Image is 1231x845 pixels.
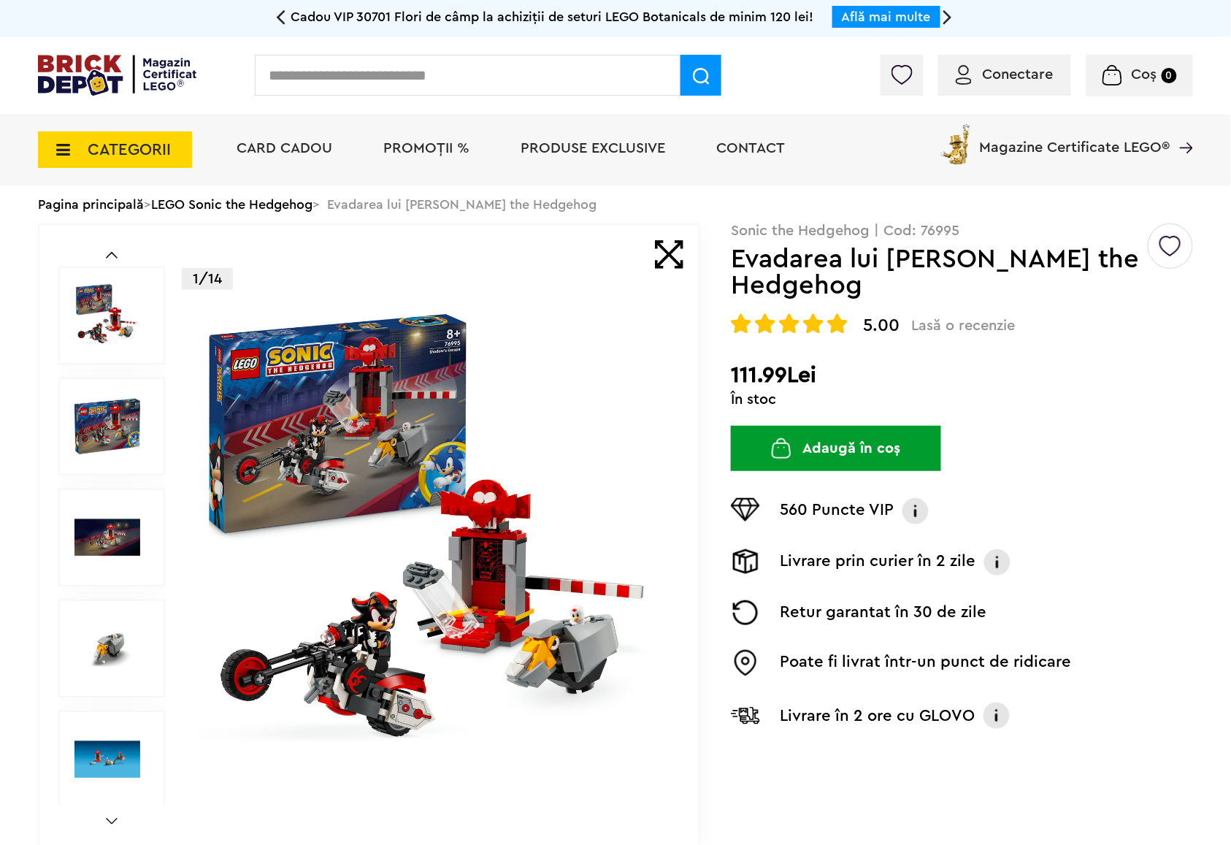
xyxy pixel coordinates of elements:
span: 5.00 [863,317,900,334]
img: Evaluare cu stele [827,313,848,334]
a: Produse exclusive [521,141,665,156]
img: Evadarea lui Shadow the Hedgehog LEGO 76995 [74,505,140,570]
img: Evaluare cu stele [731,313,751,334]
img: Info livrare cu GLOVO [982,701,1011,730]
small: 0 [1162,68,1177,83]
a: Next [106,818,118,825]
img: Evadarea lui Shadow the Hedgehog [74,394,140,459]
img: Evaluare cu stele [779,313,799,334]
span: Lasă o recenzie [911,317,1015,334]
a: Conectare [956,67,1054,82]
img: Livrare [731,549,760,574]
h1: Evadarea lui [PERSON_NAME] the Hedgehog [731,246,1146,299]
div: > > Evadarea lui [PERSON_NAME] the Hedgehog [38,186,1193,223]
img: Puncte VIP [731,498,760,521]
img: Returnare [731,600,760,625]
a: Află mai multe [842,10,931,23]
a: Contact [716,141,785,156]
a: Prev [106,252,118,259]
img: Evaluare cu stele [755,313,775,334]
p: Sonic the Hedgehog | Cod: 76995 [731,223,1193,238]
p: Retur garantat în 30 de zile [780,600,986,625]
h2: 111.99Lei [731,362,1193,389]
span: CATEGORII [88,142,171,158]
span: Magazine Certificate LEGO® [980,121,1170,155]
img: Evaluare cu stele [803,313,824,334]
p: Livrare prin curier în 2 zile [780,549,975,576]
p: 1/14 [182,268,233,290]
img: Seturi Lego Evadarea lui Shadow the Hedgehog [74,616,140,681]
p: 560 Puncte VIP [780,498,894,524]
button: Adaugă în coș [731,426,941,471]
img: Evadarea lui Shadow the Hedgehog [197,302,667,773]
a: PROMOȚII % [383,141,469,156]
img: Livrare Glovo [731,706,760,724]
img: LEGO Sonic the Hedgehog Evadarea lui Shadow the Hedgehog [74,727,140,792]
img: Info VIP [901,498,930,524]
img: Evadarea lui Shadow the Hedgehog [74,283,140,348]
p: Livrare în 2 ore cu GLOVO [780,704,975,727]
a: Magazine Certificate LEGO® [1170,121,1193,136]
a: LEGO Sonic the Hedgehog [151,198,312,211]
p: Poate fi livrat într-un punct de ridicare [780,650,1071,676]
img: Easybox [731,650,760,676]
a: Pagina principală [38,198,144,211]
a: Card Cadou [237,141,332,156]
span: Conectare [983,67,1054,82]
div: În stoc [731,392,1193,407]
span: Coș [1132,67,1157,82]
img: Info livrare prin curier [983,549,1012,576]
span: Cadou VIP 30701 Flori de câmp la achiziții de seturi LEGO Botanicals de minim 120 lei! [291,10,814,23]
